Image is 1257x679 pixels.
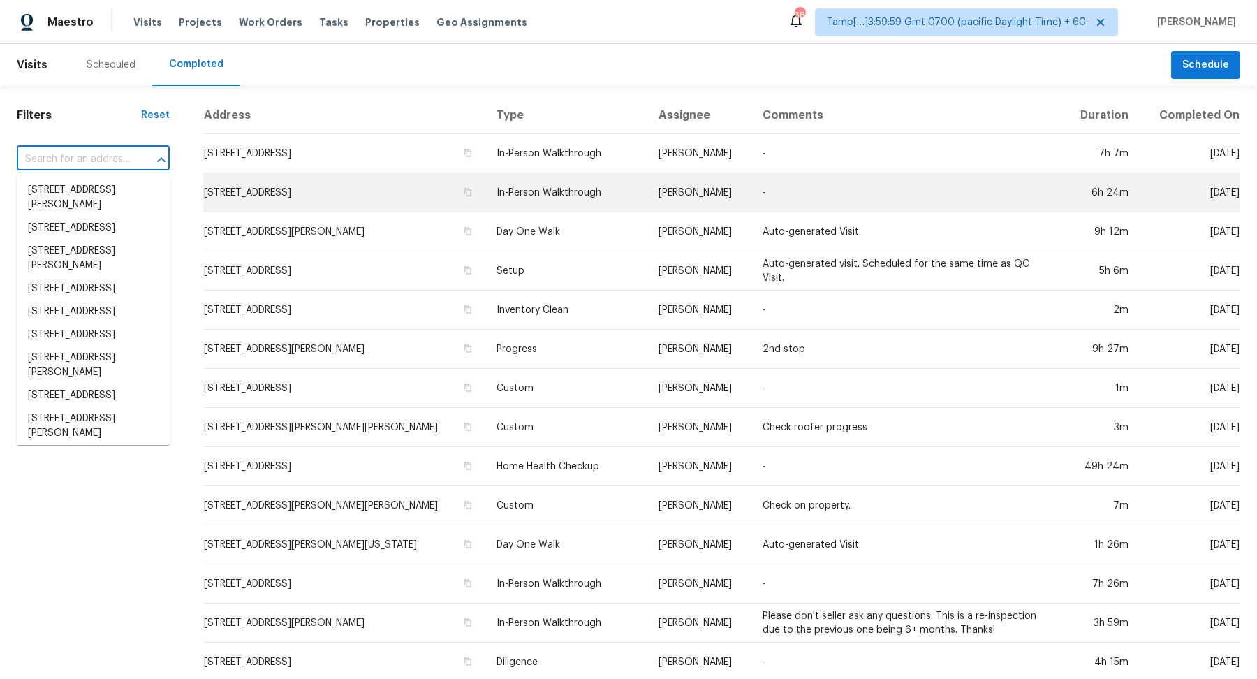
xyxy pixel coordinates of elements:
input: Search for an address... [17,149,131,170]
td: [DATE] [1140,408,1240,447]
th: Address [203,97,485,134]
li: [STREET_ADDRESS] [17,323,170,346]
td: [STREET_ADDRESS] [203,173,485,212]
td: [DATE] [1140,251,1240,291]
h1: Filters [17,108,141,122]
td: [DATE] [1140,604,1240,643]
td: [DATE] [1140,173,1240,212]
td: - [751,369,1062,408]
button: Copy Address [462,147,474,159]
td: 9h 12m [1063,212,1140,251]
td: [STREET_ADDRESS] [203,564,485,604]
span: Work Orders [239,15,302,29]
td: [PERSON_NAME] [647,173,752,212]
th: Duration [1063,97,1140,134]
td: 6h 24m [1063,173,1140,212]
td: Check roofer progress [751,408,1062,447]
td: Day One Walk [485,212,647,251]
span: Geo Assignments [436,15,527,29]
li: [STREET_ADDRESS] [17,217,170,240]
td: Day One Walk [485,525,647,564]
td: Auto-generated visit. Scheduled for the same time as QC Visit. [751,251,1062,291]
li: [STREET_ADDRESS][PERSON_NAME] [17,346,170,384]
td: - [751,291,1062,330]
td: [DATE] [1140,447,1240,486]
td: [PERSON_NAME] [647,408,752,447]
td: [STREET_ADDRESS][PERSON_NAME][US_STATE] [203,525,485,564]
td: Custom [485,486,647,525]
td: 3h 59m [1063,604,1140,643]
button: Copy Address [462,460,474,472]
td: [STREET_ADDRESS] [203,447,485,486]
button: Close [152,150,171,170]
td: [PERSON_NAME] [647,251,752,291]
td: 9h 27m [1063,330,1140,369]
td: [PERSON_NAME] [647,564,752,604]
td: [PERSON_NAME] [647,604,752,643]
td: 2m [1063,291,1140,330]
div: Completed [169,57,223,71]
td: [PERSON_NAME] [647,291,752,330]
td: [STREET_ADDRESS] [203,251,485,291]
th: Type [485,97,647,134]
span: Tamp[…]3:59:59 Gmt 0700 (pacific Daylight Time) + 60 [827,15,1086,29]
td: Inventory Clean [485,291,647,330]
td: [STREET_ADDRESS][PERSON_NAME] [203,604,485,643]
li: [STREET_ADDRESS] [17,277,170,300]
th: Assignee [647,97,752,134]
td: Auto-generated Visit [751,525,1062,564]
span: Schedule [1182,57,1229,74]
td: [STREET_ADDRESS] [203,134,485,173]
li: [STREET_ADDRESS][PERSON_NAME] [17,240,170,277]
button: Copy Address [462,186,474,198]
td: [DATE] [1140,212,1240,251]
td: [STREET_ADDRESS][PERSON_NAME][PERSON_NAME] [203,486,485,525]
li: [STREET_ADDRESS][PERSON_NAME] [17,407,170,445]
td: 3m [1063,408,1140,447]
li: [STREET_ADDRESS][PERSON_NAME] [17,179,170,217]
td: [PERSON_NAME] [647,330,752,369]
td: [PERSON_NAME] [647,212,752,251]
td: Custom [485,369,647,408]
button: Copy Address [462,303,474,316]
span: Tasks [319,17,348,27]
td: - [751,447,1062,486]
td: [DATE] [1140,134,1240,173]
td: [PERSON_NAME] [647,486,752,525]
button: Copy Address [462,421,474,433]
td: In-Person Walkthrough [485,604,647,643]
td: 2nd stop [751,330,1062,369]
td: [STREET_ADDRESS][PERSON_NAME] [203,330,485,369]
button: Copy Address [462,499,474,511]
div: Reset [141,108,170,122]
li: [STREET_ADDRESS] [17,384,170,407]
td: Progress [485,330,647,369]
button: Schedule [1171,51,1240,80]
td: [DATE] [1140,330,1240,369]
td: In-Person Walkthrough [485,134,647,173]
button: Copy Address [462,342,474,355]
td: Home Health Checkup [485,447,647,486]
td: 1h 26m [1063,525,1140,564]
td: [PERSON_NAME] [647,525,752,564]
td: Please don't seller ask any questions. This is a re-inspection due to the previous one being 6+ m... [751,604,1062,643]
td: [PERSON_NAME] [647,134,752,173]
td: - [751,134,1062,173]
span: Projects [179,15,222,29]
button: Copy Address [462,225,474,238]
td: 1m [1063,369,1140,408]
td: [DATE] [1140,564,1240,604]
button: Copy Address [462,381,474,394]
span: Visits [17,50,47,80]
button: Copy Address [462,538,474,550]
td: Setup [485,251,647,291]
td: [DATE] [1140,291,1240,330]
td: [DATE] [1140,525,1240,564]
span: Visits [133,15,162,29]
td: In-Person Walkthrough [485,564,647,604]
div: Scheduled [87,58,135,72]
td: In-Person Walkthrough [485,173,647,212]
button: Copy Address [462,655,474,668]
th: Completed On [1140,97,1240,134]
td: [STREET_ADDRESS][PERSON_NAME] [203,212,485,251]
